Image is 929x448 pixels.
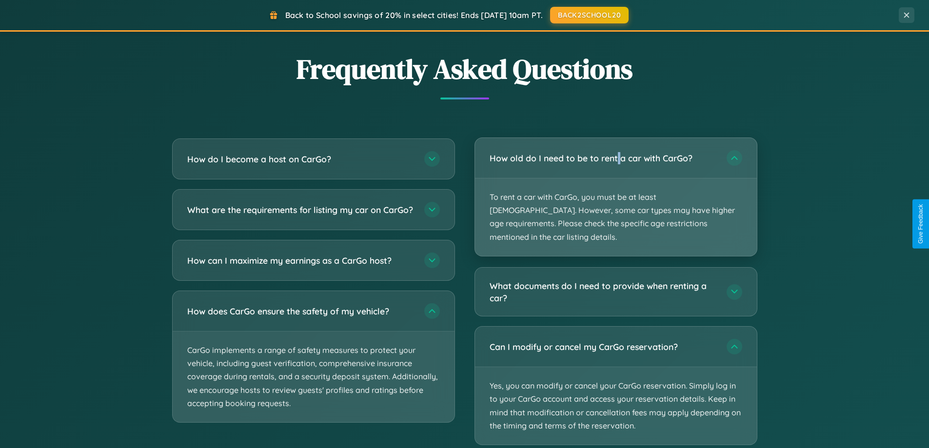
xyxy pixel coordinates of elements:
[475,178,757,256] p: To rent a car with CarGo, you must be at least [DEMOGRAPHIC_DATA]. However, some car types may ha...
[475,367,757,445] p: Yes, you can modify or cancel your CarGo reservation. Simply log in to your CarGo account and acc...
[490,152,717,164] h3: How old do I need to be to rent a car with CarGo?
[550,7,629,23] button: BACK2SCHOOL20
[490,341,717,353] h3: Can I modify or cancel my CarGo reservation?
[187,204,415,216] h3: What are the requirements for listing my car on CarGo?
[917,204,924,244] div: Give Feedback
[187,153,415,165] h3: How do I become a host on CarGo?
[172,50,757,88] h2: Frequently Asked Questions
[285,10,543,20] span: Back to School savings of 20% in select cities! Ends [DATE] 10am PT.
[490,280,717,304] h3: What documents do I need to provide when renting a car?
[187,254,415,267] h3: How can I maximize my earnings as a CarGo host?
[173,331,455,422] p: CarGo implements a range of safety measures to protect your vehicle, including guest verification...
[187,305,415,317] h3: How does CarGo ensure the safety of my vehicle?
